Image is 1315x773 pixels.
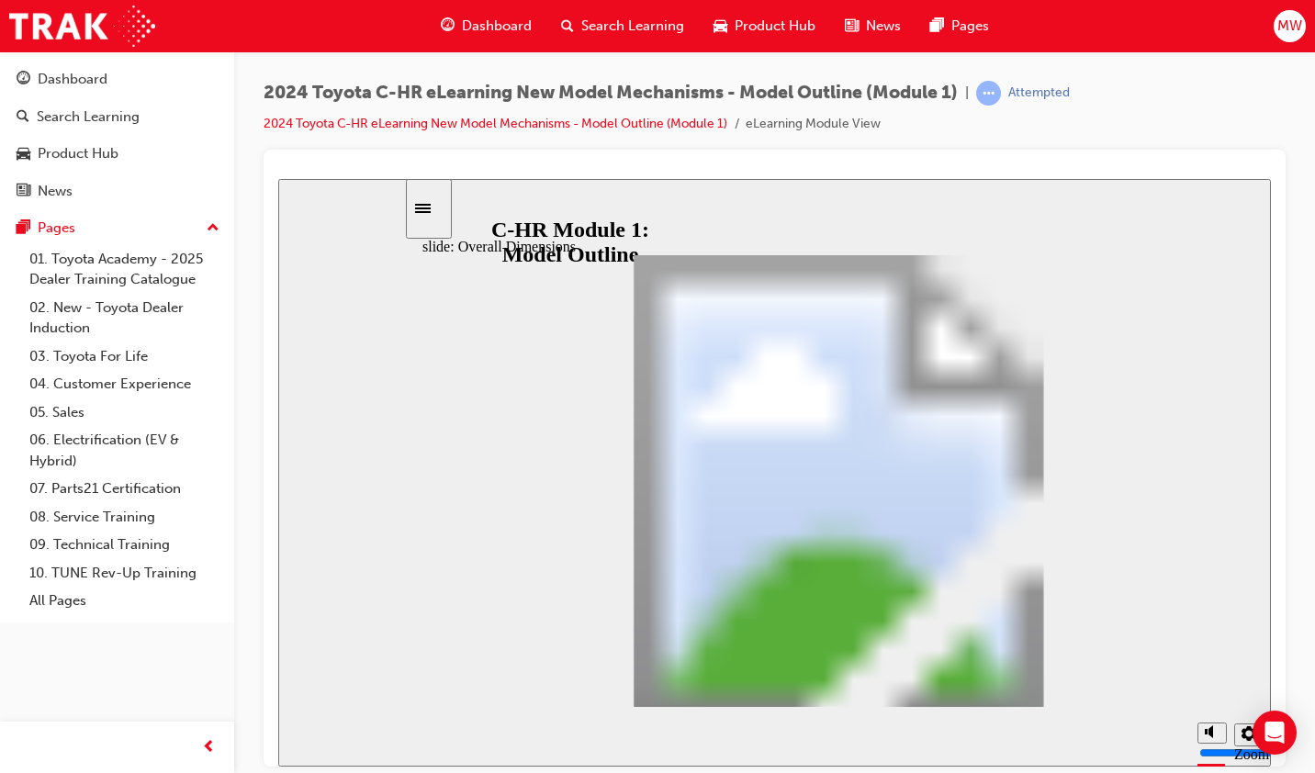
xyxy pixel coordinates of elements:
div: Pages [38,218,75,239]
a: 10. TUNE Rev-Up Training [22,559,227,588]
button: DashboardSearch LearningProduct HubNews [7,59,227,211]
span: prev-icon [202,736,216,759]
a: search-iconSearch Learning [546,7,699,45]
li: eLearning Module View [746,114,881,135]
a: 07. Parts21 Certification [22,475,227,503]
a: Dashboard [7,62,227,96]
div: Search Learning [37,106,140,128]
button: Pages [7,211,227,245]
a: 06. Electrification (EV & Hybrid) [22,426,227,475]
label: Zoom to fit [956,567,991,616]
a: news-iconNews [830,7,916,45]
span: MW [1277,16,1302,37]
a: 03. Toyota For Life [22,342,227,371]
a: 05. Sales [22,398,227,427]
a: 01. Toyota Academy - 2025 Dealer Training Catalogue [22,245,227,294]
div: Attempted [1008,84,1070,102]
div: Dashboard [38,69,107,90]
a: car-iconProduct Hub [699,7,830,45]
a: Search Learning [7,100,227,134]
a: 2024 Toyota C-HR eLearning New Model Mechanisms - Model Outline (Module 1) [264,116,727,131]
a: All Pages [22,587,227,615]
div: Open Intercom Messenger [1253,711,1297,755]
a: 04. Customer Experience [22,370,227,398]
span: | [965,83,969,104]
a: 02. New - Toyota Dealer Induction [22,294,227,342]
div: misc controls [910,528,983,588]
a: 09. Technical Training [22,531,227,559]
span: News [866,16,901,37]
span: search-icon [561,15,574,38]
span: Product Hub [735,16,815,37]
a: News [7,174,227,208]
span: search-icon [17,109,29,126]
span: pages-icon [17,220,30,237]
button: Mute (Ctrl+Alt+M) [919,543,949,565]
div: Product Hub [38,143,118,164]
a: guage-iconDashboard [426,7,546,45]
span: guage-icon [17,72,30,88]
span: Pages [951,16,989,37]
span: news-icon [845,15,859,38]
span: Dashboard [462,16,532,37]
a: pages-iconPages [916,7,1004,45]
span: guage-icon [441,15,455,38]
span: up-icon [207,217,219,241]
span: news-icon [17,184,30,200]
a: 08. Service Training [22,503,227,532]
span: car-icon [714,15,727,38]
img: Trak [9,6,155,47]
span: Search Learning [581,16,684,37]
a: Product Hub [7,137,227,171]
span: 2024 Toyota C-HR eLearning New Model Mechanisms - Model Outline (Module 1) [264,83,958,104]
div: News [38,181,73,202]
button: Settings [956,544,985,567]
span: car-icon [17,146,30,162]
span: pages-icon [930,15,944,38]
input: volume [921,566,1040,581]
button: MW [1274,10,1306,42]
span: learningRecordVerb_ATTEMPT-icon [976,81,1001,106]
